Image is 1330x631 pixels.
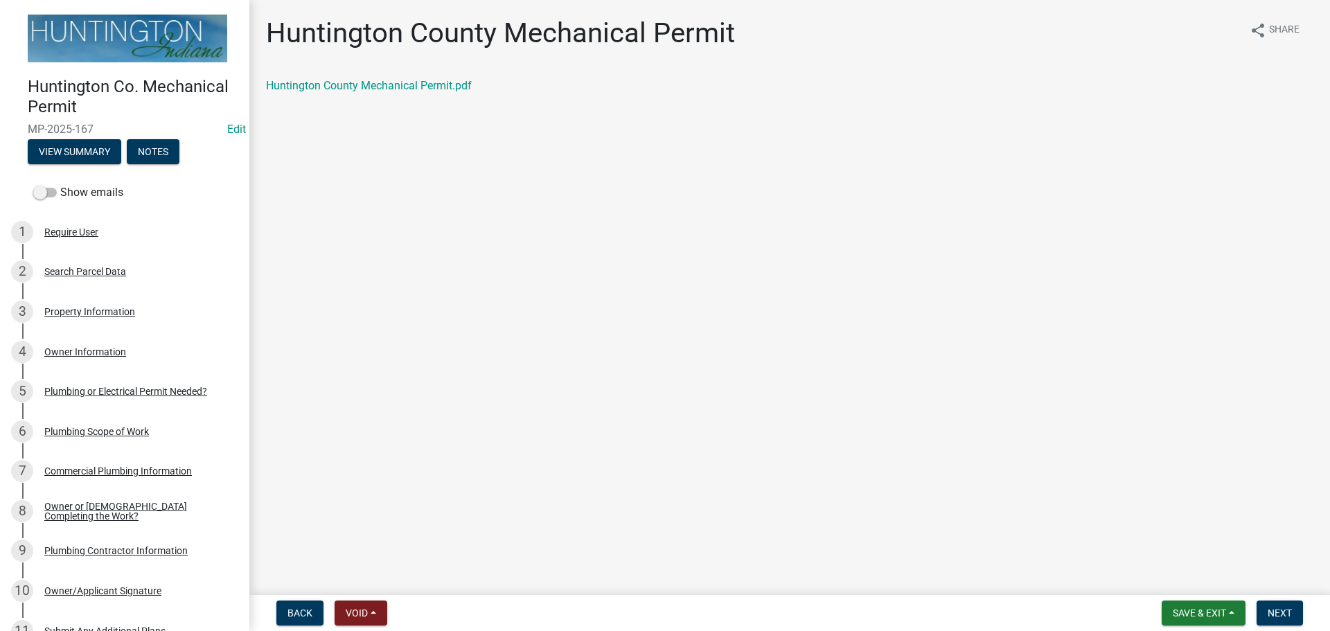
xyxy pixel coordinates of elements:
[28,77,238,117] h4: Huntington Co. Mechanical Permit
[44,347,126,357] div: Owner Information
[266,17,735,50] h1: Huntington County Mechanical Permit
[33,184,123,201] label: Show emails
[266,79,472,92] a: Huntington County Mechanical Permit.pdf
[1250,22,1266,39] i: share
[11,460,33,482] div: 7
[44,427,149,436] div: Plumbing Scope of Work
[44,586,161,596] div: Owner/Applicant Signature
[11,540,33,562] div: 9
[44,466,192,476] div: Commercial Plumbing Information
[1268,607,1292,619] span: Next
[11,221,33,243] div: 1
[11,420,33,443] div: 6
[28,147,121,158] wm-modal-confirm: Summary
[28,15,227,62] img: Huntington County, Indiana
[11,341,33,363] div: 4
[127,139,179,164] button: Notes
[44,546,188,556] div: Plumbing Contractor Information
[44,227,98,237] div: Require User
[11,380,33,402] div: 5
[346,607,368,619] span: Void
[1239,17,1311,44] button: shareShare
[1257,601,1303,625] button: Next
[276,601,323,625] button: Back
[44,307,135,317] div: Property Information
[287,607,312,619] span: Back
[1162,601,1245,625] button: Save & Exit
[28,139,121,164] button: View Summary
[44,386,207,396] div: Plumbing or Electrical Permit Needed?
[11,500,33,522] div: 8
[44,501,227,521] div: Owner or [DEMOGRAPHIC_DATA] Completing the Work?
[11,580,33,602] div: 10
[1269,22,1300,39] span: Share
[127,147,179,158] wm-modal-confirm: Notes
[227,123,246,136] wm-modal-confirm: Edit Application Number
[11,301,33,323] div: 3
[11,260,33,283] div: 2
[28,123,222,136] span: MP-2025-167
[335,601,387,625] button: Void
[1173,607,1226,619] span: Save & Exit
[44,267,126,276] div: Search Parcel Data
[227,123,246,136] a: Edit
